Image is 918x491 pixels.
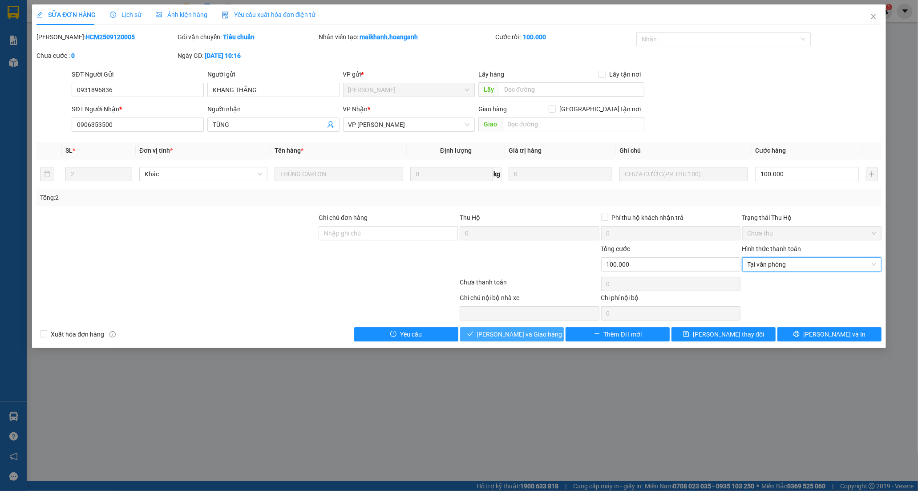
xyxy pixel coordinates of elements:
[803,329,865,339] span: [PERSON_NAME] và In
[110,12,116,18] span: clock-circle
[866,167,878,181] button: plus
[85,28,157,38] div: PHƯỢNG
[343,69,475,79] div: VP gửi
[683,331,689,338] span: save
[348,83,470,97] span: Hồ Chí Minh
[460,327,564,341] button: check[PERSON_NAME] và Giao hàng
[495,32,635,42] div: Cước rồi :
[65,147,73,154] span: SL
[440,147,472,154] span: Định lượng
[327,121,334,128] span: user-add
[8,29,79,40] div: LIỄU
[608,213,687,223] span: Phí thu hộ khách nhận trả
[478,117,502,131] span: Giao
[139,147,173,154] span: Đơn vị tính
[85,8,106,17] span: Nhận:
[348,118,470,131] span: VP Phan Rang
[509,167,612,181] input: 0
[619,167,748,181] input: Ghi Chú
[178,32,317,42] div: Gói vận chuyển:
[601,293,740,306] div: Chi phí nội bộ
[460,293,599,306] div: Ghi chú nội bộ nhà xe
[467,331,473,338] span: check
[748,227,876,240] span: Chưa thu
[319,214,368,221] label: Ghi chú đơn hàng
[354,327,458,341] button: exclamation-circleYêu cầu
[601,245,631,252] span: Tổng cước
[207,104,340,114] div: Người nhận
[72,104,204,114] div: SĐT Người Nhận
[604,329,642,339] span: Thêm ĐH mới
[156,12,162,18] span: picture
[72,69,204,79] div: SĐT Người Gửi
[7,57,80,68] div: 30.000
[8,40,79,52] div: 0906710168
[36,51,176,61] div: Chưa cước :
[671,327,776,341] button: save[PERSON_NAME] thay đổi
[777,327,882,341] button: printer[PERSON_NAME] và In
[493,167,501,181] span: kg
[36,32,176,42] div: [PERSON_NAME]:
[594,331,600,338] span: plus
[755,147,786,154] span: Cước hàng
[477,329,562,339] span: [PERSON_NAME] và Giao hàng
[566,327,670,341] button: plusThêm ĐH mới
[222,11,315,18] span: Yêu cầu xuất hóa đơn điện tử
[742,213,882,223] div: Trạng thái Thu Hộ
[499,82,644,97] input: Dọc đường
[40,193,354,203] div: Tổng: 2
[478,71,504,78] span: Lấy hàng
[509,147,542,154] span: Giá trị hàng
[360,33,418,41] b: maikhanh.hoanganh
[343,106,368,113] span: VP Nhận
[502,117,644,131] input: Dọc đường
[222,12,229,19] img: icon
[109,331,116,337] span: info-circle
[145,167,262,181] span: Khác
[7,58,20,68] span: CR :
[478,106,507,113] span: Giao hàng
[319,32,493,42] div: Nhân viên tạo:
[207,69,340,79] div: Người gửi
[606,69,644,79] span: Lấy tận nơi
[523,33,546,41] b: 100.000
[459,277,600,293] div: Chưa thanh toán
[275,167,403,181] input: VD: Bàn, Ghế
[478,82,499,97] span: Lấy
[8,8,21,18] span: Gửi:
[460,214,480,221] span: Thu Hộ
[793,331,800,338] span: printer
[85,33,135,41] b: HCM2509120005
[390,331,396,338] span: exclamation-circle
[556,104,644,114] span: [GEOGRAPHIC_DATA] tận nơi
[8,8,79,29] div: VP [PERSON_NAME]
[400,329,422,339] span: Yêu cầu
[47,329,108,339] span: Xuất hóa đơn hàng
[36,12,43,18] span: edit
[861,4,886,29] button: Close
[870,13,877,20] span: close
[205,52,241,59] b: [DATE] 10:16
[85,8,157,28] div: [PERSON_NAME]
[36,11,96,18] span: SỬA ĐƠN HÀNG
[319,226,458,240] input: Ghi chú đơn hàng
[693,329,764,339] span: [PERSON_NAME] thay đổi
[223,33,255,41] b: Tiêu chuẩn
[71,52,75,59] b: 0
[85,38,157,51] div: 0767323779
[110,11,142,18] span: Lịch sử
[748,258,876,271] span: Tại văn phòng
[616,142,751,159] th: Ghi chú
[178,51,317,61] div: Ngày GD:
[742,245,801,252] label: Hình thức thanh toán
[40,167,54,181] button: delete
[156,11,207,18] span: Ảnh kiện hàng
[275,147,303,154] span: Tên hàng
